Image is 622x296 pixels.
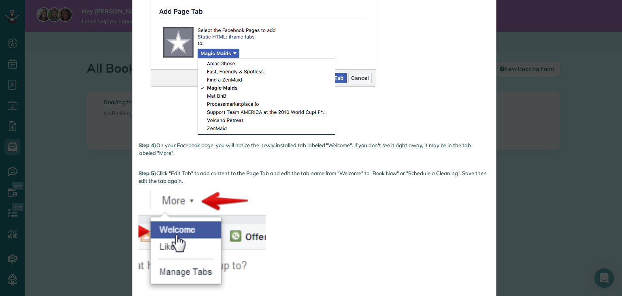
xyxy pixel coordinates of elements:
strong: Step 5) [138,170,157,176]
p: On your Facebook page, you will notice the newly installed tab labeled "Welcome". If you don't se... [138,142,490,157]
strong: Step 4) [138,142,157,148]
p: Click "Edit Tab" to add content to the Page Tab and edit the tab name from "Welcome" to "Book Now... [138,169,490,185]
